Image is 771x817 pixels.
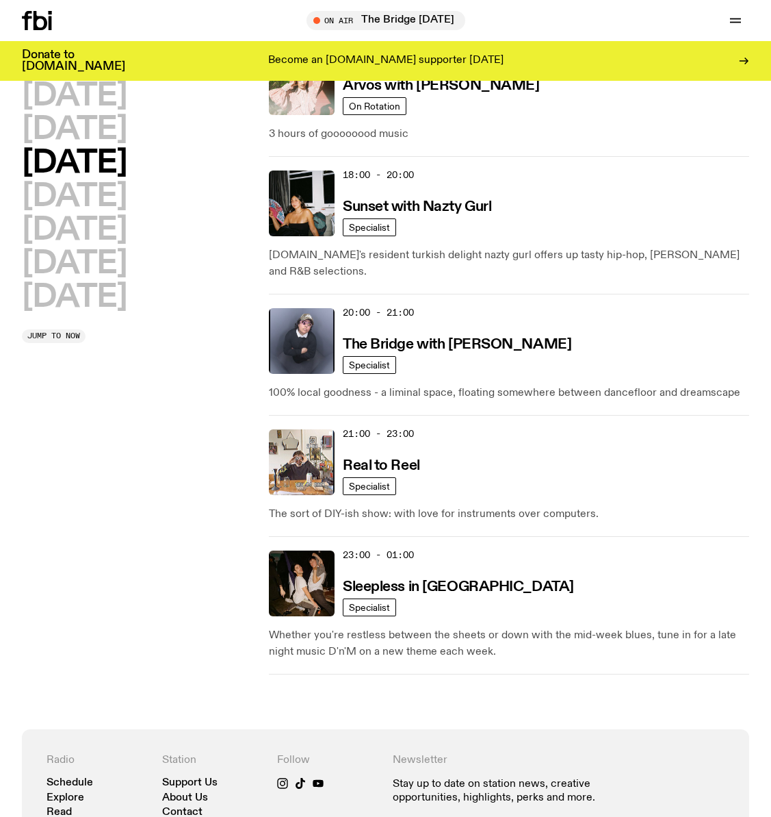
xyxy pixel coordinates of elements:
img: Marcus Whale is on the left, bent to his knees and arching back with a gleeful look his face He i... [269,551,335,616]
img: Maleeka stands outside on a balcony. She is looking at the camera with a serious expression, and ... [269,49,335,115]
p: [DOMAIN_NAME]'s resident turkish delight nazty gurl offers up tasty hip-hop, [PERSON_NAME] and R&... [269,247,749,280]
h4: Follow [277,754,379,767]
h3: Sunset with Nazty Gurl [343,200,491,214]
h4: Newsletter [393,754,610,767]
a: About Us [162,793,208,803]
button: [DATE] [22,249,127,279]
p: Become an [DOMAIN_NAME] supporter [DATE] [268,55,504,67]
button: [DATE] [22,181,127,212]
a: Sleepless in [GEOGRAPHIC_DATA] [343,577,574,594]
span: Specialist [349,602,390,612]
a: Real to Reel [343,456,420,473]
a: Arvos with [PERSON_NAME] [343,76,539,93]
button: [DATE] [22,215,127,246]
h3: Sleepless in [GEOGRAPHIC_DATA] [343,580,574,594]
span: 18:00 - 20:00 [343,168,414,181]
img: Jasper Craig Adams holds a vintage camera to his eye, obscuring his face. He is wearing a grey ju... [269,429,335,495]
p: Stay up to date on station news, creative opportunities, highlights, perks and more. [393,778,610,804]
a: Specialist [343,477,396,495]
h4: Station [162,754,264,767]
a: Specialist [343,599,396,616]
h4: Radio [47,754,148,767]
span: On Rotation [349,101,400,111]
h3: Donate to [DOMAIN_NAME] [22,49,125,73]
h3: The Bridge with [PERSON_NAME] [343,338,571,352]
a: Schedule [47,778,93,788]
a: Sunset with Nazty Gurl [343,197,491,214]
p: 3 hours of goooooood music [269,126,749,142]
p: 100% local goodness - a liminal space, floating somewhere between dancefloor and dreamscape [269,385,749,401]
button: Jump to now [22,329,86,343]
p: Whether you're restless between the sheets or down with the mid-week blues, tune in for a late ni... [269,627,749,660]
span: 21:00 - 23:00 [343,427,414,440]
button: [DATE] [22,81,127,112]
span: Specialist [349,360,390,370]
span: 20:00 - 21:00 [343,306,414,319]
p: The sort of DIY-ish show: with love for instruments over computers. [269,506,749,523]
span: 23:00 - 01:00 [343,549,414,562]
h3: Arvos with [PERSON_NAME] [343,79,539,93]
span: Jump to now [27,332,80,340]
span: Specialist [349,481,390,491]
button: On AirThe Bridge [DATE] [306,11,465,30]
button: [DATE] [22,148,127,179]
a: Explore [47,793,84,803]
a: Support Us [162,778,218,788]
button: [DATE] [22,114,127,145]
a: Specialist [343,356,396,374]
button: [DATE] [22,282,127,313]
a: On Rotation [343,97,406,115]
span: Specialist [349,222,390,232]
a: Specialist [343,218,396,236]
a: The Bridge with [PERSON_NAME] [343,335,571,352]
h3: Real to Reel [343,459,420,473]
